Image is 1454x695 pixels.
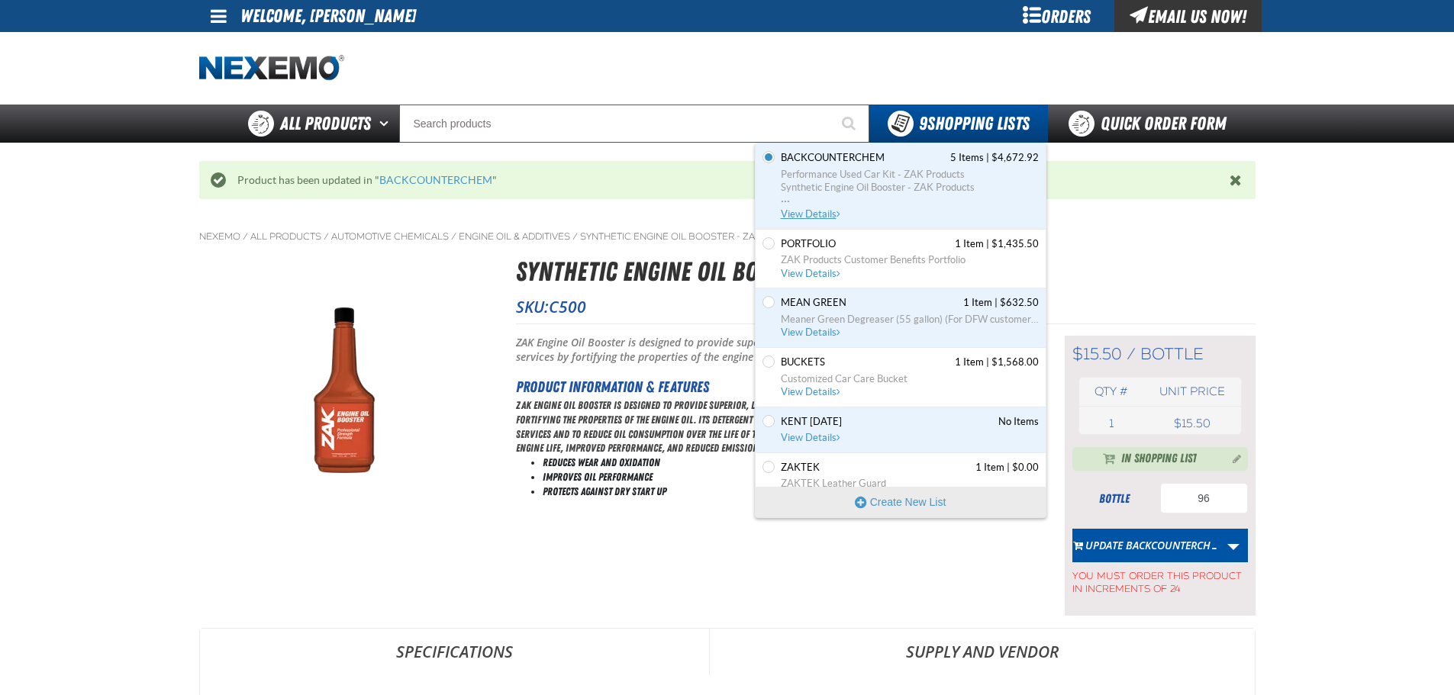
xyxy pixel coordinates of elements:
[986,356,989,368] span: |
[781,432,843,443] span: View Details
[399,105,869,143] input: Search
[374,105,399,143] button: Open All Products pages
[950,151,984,165] span: 5 Items
[200,629,709,674] a: Specifications
[516,375,1027,398] h2: Product Information & Features
[1127,344,1136,364] span: /
[199,230,1256,243] nav: Breadcrumbs
[1109,417,1114,430] span: 1
[955,356,984,369] span: 1 Item
[781,415,842,429] span: Kent 3.21.2023
[516,398,1027,456] p: ZAK Engine Oil Booster is designed to provide superior, longer-lasting engine protection between ...
[379,174,492,186] a: BACKCOUNTERCHEM
[324,230,329,243] span: /
[778,415,1039,445] a: Kent 3.21.2023 is empty. View Details
[1160,483,1248,513] input: Product Quantity
[226,173,1230,188] div: Product has been updated in " "
[963,296,992,310] span: 1 Item
[1072,562,1248,596] span: You must order this product in increments of 24
[986,152,989,163] span: |
[1143,413,1240,434] td: $15.50
[778,356,1039,399] a: Buckets contains 1 item. Total cost is $1,568.00. Click to see all items, discounts, taxes and ot...
[1072,491,1156,507] div: bottle
[280,110,371,137] span: All Products
[1012,461,1039,475] span: $0.00
[243,230,248,243] span: /
[1121,450,1197,468] span: In Shopping List
[451,230,456,243] span: /
[1140,344,1204,364] span: bottle
[250,230,321,243] a: All Products
[580,230,815,243] a: Synthetic Engine Oil Booster - ZAK Products
[781,237,836,251] span: PORTFOLIO
[200,283,488,506] img: Synthetic Engine Oil Booster - ZAK Products
[919,113,1030,134] span: Shopping Lists
[1072,344,1122,364] span: $15.50
[998,415,1039,429] span: No Items
[1143,378,1240,406] th: Unit price
[572,230,578,243] span: /
[549,296,586,317] span: C500
[975,461,1004,475] span: 1 Item
[331,230,449,243] a: Automotive Chemicals
[781,356,825,369] span: Buckets
[781,151,885,165] span: BACKCOUNTERCHEM
[1000,296,1039,310] span: $632.50
[955,237,984,251] span: 1 Item
[781,327,843,338] span: View Details
[778,296,1039,339] a: MEAN GREEN contains 1 item. Total cost is $632.50. Click to see all items, discounts, taxes and o...
[781,461,820,475] span: ZAKTEK
[516,336,1027,365] p: ZAK Engine Oil Booster is designed to provide superior, longer-lasting engine protection between ...
[1048,105,1255,143] a: Quick Order Form
[459,230,570,243] a: Engine Oil & Additives
[1079,378,1144,406] th: Qty #
[778,151,1039,221] a: BACKCOUNTERCHEM contains 5 items. Total cost is $4,672.92. Click to see all items, discounts, tax...
[1007,462,1010,473] span: |
[755,143,1046,518] div: You have 9 Shopping Lists. Open to view details
[778,461,1039,504] a: ZAKTEK contains 1 item. Total cost is $0.00. Click to see all items, discounts, taxes and other a...
[991,356,1039,369] span: $1,568.00
[1220,449,1245,467] button: Manage current product in the Shopping List
[778,237,1039,281] a: PORTFOLIO contains 1 item. Total cost is $1,435.50. Click to see all items, discounts, taxes and ...
[543,484,1027,499] li: Protects Against Dry Start Up
[781,253,1039,267] span: ZAK Products Customer Benefits Portfolio
[1072,529,1220,562] button: Action Update BACKCOUNTERCHEM
[781,208,843,220] span: View Details
[543,470,1027,484] li: Improves Oil Performance
[199,230,240,243] a: Nexemo
[831,105,869,143] button: Start Searching
[919,113,927,134] strong: 9
[781,181,1039,195] span: Synthetic Engine Oil Booster - ZAK Products
[516,252,1256,292] h1: Synthetic Engine Oil Booster - ZAK Products
[781,477,1039,491] span: ZAKTEK Leather Guard
[543,455,1027,470] li: Reduces Wear and Oxidation
[516,296,1256,317] p: SKU:
[756,487,1046,517] button: Create New List. Opens a popup
[869,105,1048,143] button: You have 9 Shopping Lists. Open to view details
[781,268,843,279] span: View Details
[781,386,843,397] span: View Details
[991,237,1039,251] span: $1,435.50
[781,296,846,310] span: MEAN GREEN
[995,297,998,308] span: |
[199,55,344,82] a: Home
[991,151,1039,165] span: $4,672.92
[781,168,1039,182] span: Performance Used Car Kit - ZAK Products
[781,372,1039,386] span: Customized Car Care Bucket
[199,55,344,82] img: Nexemo logo
[781,195,1039,200] span: ...
[986,238,989,249] span: |
[1226,169,1248,191] button: Close the Notification
[1219,529,1248,562] a: More Actions
[781,313,1039,327] span: Meaner Green Degreaser (55 gallon) (For DFW customers ONLY)
[710,629,1255,674] a: Supply and Vendor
